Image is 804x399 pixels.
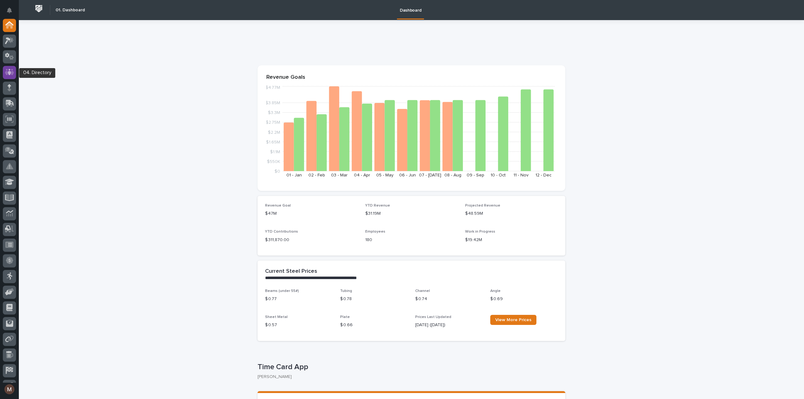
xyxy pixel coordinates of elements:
text: 12 - Dec [535,173,551,177]
text: 07 - [DATE] [419,173,441,177]
div: Notifications [8,8,16,18]
text: 01 - Jan [286,173,302,177]
text: 08 - Aug [444,173,461,177]
span: Tubing [340,289,352,293]
p: $ 0.66 [340,322,408,328]
p: Revenue Goals [266,74,557,81]
p: $ 0.77 [265,296,333,302]
p: $ 311,870.00 [265,237,358,243]
span: Beams (under 55#) [265,289,299,293]
p: 180 [365,237,458,243]
span: Sheet Metal [265,315,288,319]
text: 11 - Nov [513,173,529,177]
p: $48.59M [465,210,558,217]
tspan: $550K [267,159,280,164]
span: Work in Progress [465,230,495,234]
button: users-avatar [3,383,16,396]
tspan: $4.77M [265,85,280,90]
p: $31.19M [365,210,458,217]
span: Channel [415,289,430,293]
tspan: $0 [274,169,280,174]
h2: Current Steel Prices [265,268,317,275]
span: Angle [490,289,501,293]
span: Prices Last Updated [415,315,451,319]
text: 05 - May [376,173,394,177]
tspan: $3.85M [265,101,280,105]
p: $19.42M [465,237,558,243]
text: 04 - Apr [354,173,370,177]
text: 09 - Sep [467,173,484,177]
tspan: $2.75M [266,120,280,125]
img: Workspace Logo [33,3,45,14]
tspan: $1.65M [266,140,280,144]
p: $ 0.57 [265,322,333,328]
text: 02 - Feb [308,173,325,177]
p: $47M [265,210,358,217]
p: [DATE] ([DATE]) [415,322,483,328]
text: 06 - Jun [399,173,416,177]
p: $ 0.78 [340,296,408,302]
p: Time Card App [258,363,563,372]
p: $ 0.74 [415,296,483,302]
span: Plate [340,315,350,319]
h2: 01. Dashboard [56,8,85,13]
tspan: $1.1M [270,149,280,154]
a: View More Prices [490,315,536,325]
span: YTD Contributions [265,230,298,234]
button: Notifications [3,4,16,17]
text: 03 - Mar [331,173,348,177]
span: Employees [365,230,385,234]
tspan: $3.3M [268,111,280,115]
p: [PERSON_NAME] [258,374,560,380]
text: 10 - Oct [491,173,506,177]
tspan: $2.2M [268,130,280,134]
span: Revenue Goal [265,204,291,208]
span: View More Prices [495,318,531,322]
p: $ 0.69 [490,296,558,302]
span: Projected Revenue [465,204,500,208]
span: YTD Revenue [365,204,390,208]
